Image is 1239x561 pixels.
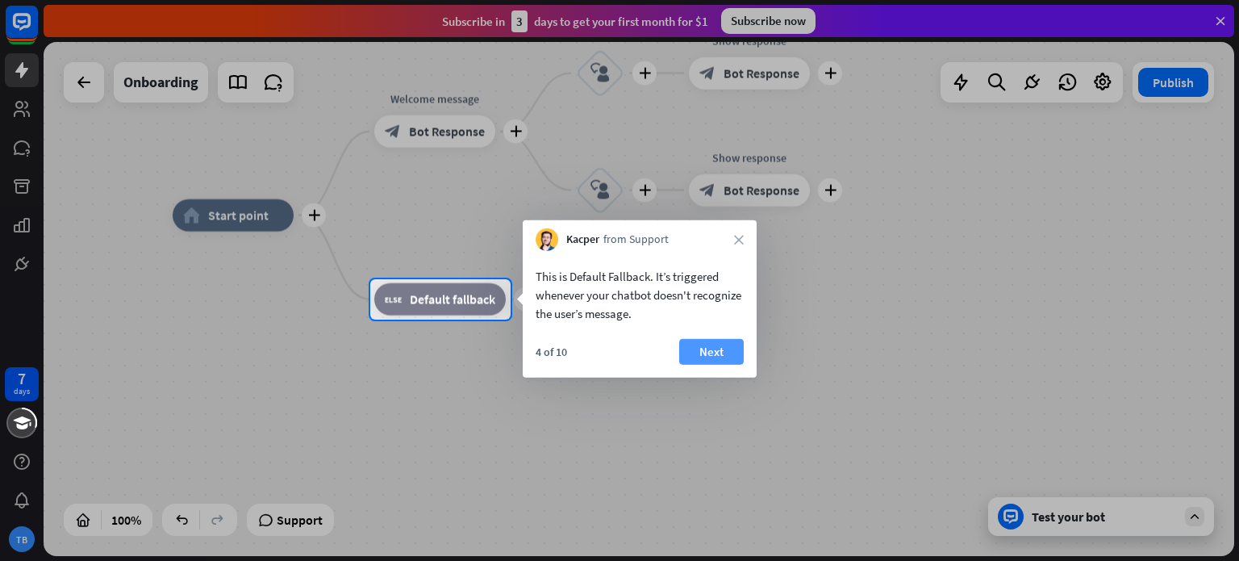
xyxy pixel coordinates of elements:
button: Next [679,339,744,365]
i: close [734,235,744,245]
span: Default fallback [410,291,495,308]
button: Open LiveChat chat widget [13,6,61,55]
div: 4 of 10 [536,345,567,359]
span: Kacper [566,232,599,248]
span: from Support [603,232,669,248]
i: block_fallback [385,291,402,308]
div: This is Default Fallback. It’s triggered whenever your chatbot doesn't recognize the user’s message. [536,267,744,323]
